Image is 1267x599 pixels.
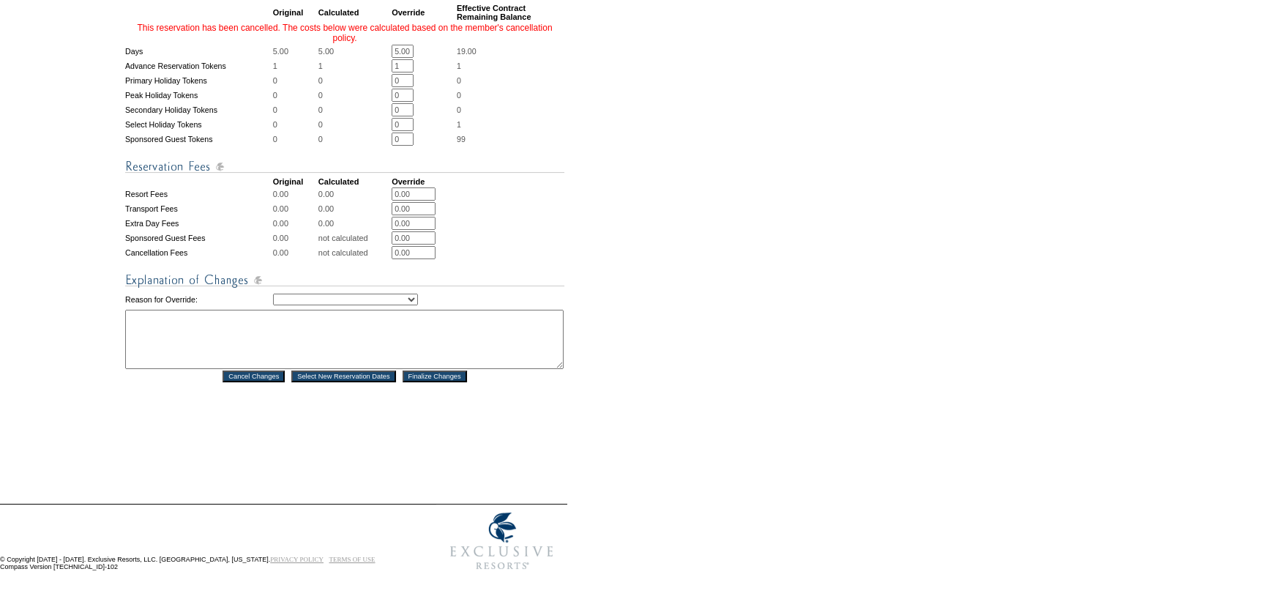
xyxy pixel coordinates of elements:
span: 0 [457,105,461,114]
td: 0.00 [318,217,390,230]
td: 0 [273,103,317,116]
a: PRIVACY POLICY [270,556,324,563]
td: 0.00 [273,187,317,201]
td: not calculated [318,246,390,259]
td: Extra Day Fees [125,217,272,230]
span: 0 [457,91,461,100]
td: 0.00 [273,217,317,230]
td: 0 [318,89,390,102]
td: Advance Reservation Tokens [125,59,272,72]
td: Resort Fees [125,187,272,201]
img: Explanation of Changes [125,271,564,289]
td: Override [392,4,455,21]
td: Calculated [318,177,390,186]
td: 0.00 [318,187,390,201]
td: 1 [273,59,317,72]
td: Reason for Override: [125,291,272,308]
span: 19.00 [457,47,476,56]
td: 0 [273,118,317,131]
td: Original [273,177,317,186]
td: Secondary Holiday Tokens [125,103,272,116]
td: 1 [318,59,390,72]
td: Primary Holiday Tokens [125,74,272,87]
input: Finalize Changes [403,371,467,382]
span: 1 [457,120,461,129]
td: 0 [318,118,390,131]
a: TERMS OF USE [329,556,375,563]
td: 5.00 [273,45,317,58]
td: Calculated [318,4,390,21]
input: Cancel Changes [223,371,285,382]
td: 0 [273,133,317,146]
td: Sponsored Guest Tokens [125,133,272,146]
td: 0.00 [273,231,317,245]
td: Sponsored Guest Fees [125,231,272,245]
td: Days [125,45,272,58]
td: Peak Holiday Tokens [125,89,272,102]
td: 0.00 [273,246,317,259]
img: Exclusive Resorts [436,505,567,578]
span: 0 [457,76,461,85]
input: Select New Reservation Dates [291,371,396,382]
td: not calculated [318,231,390,245]
span: 99 [457,135,466,144]
td: 0 [318,133,390,146]
td: 0.00 [318,202,390,215]
td: 0.00 [273,202,317,215]
td: 0 [318,74,390,87]
td: Override [392,177,455,186]
td: 0 [273,74,317,87]
td: This reservation has been cancelled. The costs below were calculated based on the member's cancel... [125,23,564,43]
td: 5.00 [318,45,390,58]
td: Effective Contract Remaining Balance [457,4,564,21]
td: Transport Fees [125,202,272,215]
td: Select Holiday Tokens [125,118,272,131]
td: 0 [273,89,317,102]
td: Original [273,4,317,21]
td: 0 [318,103,390,116]
span: 1 [457,62,461,70]
td: Cancellation Fees [125,246,272,259]
img: Reservation Fees [125,157,564,176]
